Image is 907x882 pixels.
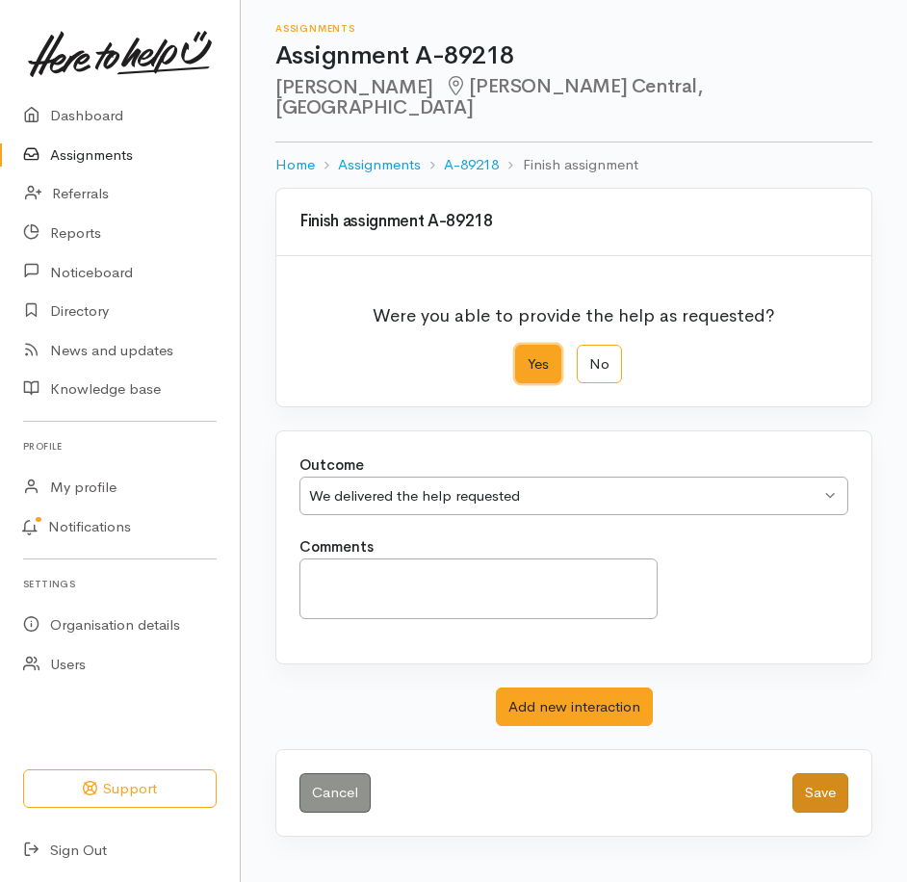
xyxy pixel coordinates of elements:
h3: Finish assignment A-89218 [299,213,848,231]
label: Outcome [299,454,364,477]
label: No [577,345,622,384]
li: Finish assignment [499,154,637,176]
a: A-89218 [444,154,499,176]
h6: Settings [23,571,217,597]
h6: Assignments [275,23,872,34]
nav: breadcrumb [275,143,872,188]
a: Home [275,154,315,176]
button: Save [792,773,848,813]
label: Yes [515,345,561,384]
button: Support [23,769,217,809]
a: Assignments [338,154,421,176]
h2: [PERSON_NAME] [275,76,872,119]
span: [PERSON_NAME] Central, [GEOGRAPHIC_DATA] [275,74,703,119]
div: We delivered the help requested [309,485,820,507]
p: Were you able to provide the help as requested? [373,291,775,329]
button: Add new interaction [496,687,653,727]
h6: Profile [23,433,217,459]
h1: Assignment A-89218 [275,42,872,70]
label: Comments [299,536,374,558]
a: Cancel [299,773,371,813]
